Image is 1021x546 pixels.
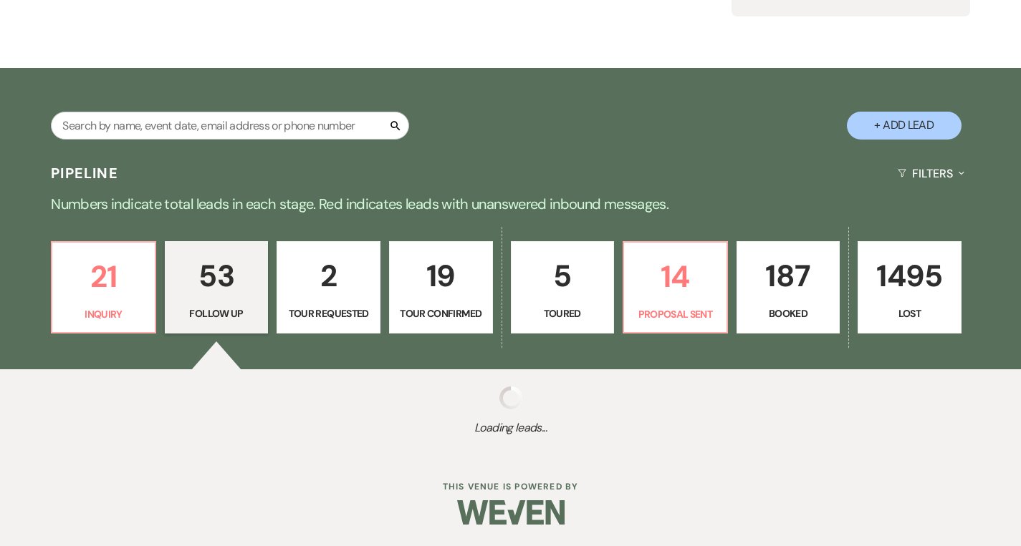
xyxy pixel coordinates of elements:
a: 53Follow Up [165,241,269,334]
button: + Add Lead [847,112,962,140]
a: 5Toured [511,241,615,334]
p: 21 [61,253,146,301]
input: Search by name, event date, email address or phone number [51,112,409,140]
p: Tour Requested [286,306,371,321]
p: Proposal Sent [633,306,718,322]
p: 187 [746,252,831,300]
p: Toured [520,306,605,321]
p: Lost [867,306,952,321]
h3: Pipeline [51,163,118,183]
p: 14 [633,253,718,301]
p: 5 [520,252,605,300]
p: Inquiry [61,306,146,322]
p: Tour Confirmed [398,306,484,321]
button: Filters [892,155,970,192]
p: 2 [286,252,371,300]
img: Weven Logo [457,487,565,537]
a: 187Booked [737,241,840,334]
p: 1495 [867,252,952,300]
span: Loading leads... [51,419,970,437]
a: 14Proposal Sent [623,241,728,334]
p: Booked [746,306,831,321]
a: 2Tour Requested [277,241,380,334]
a: 1495Lost [858,241,962,334]
p: 53 [174,252,259,300]
a: 21Inquiry [51,241,156,334]
a: 19Tour Confirmed [389,241,493,334]
p: Follow Up [174,306,259,321]
p: 19 [398,252,484,300]
img: loading spinner [499,386,522,409]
